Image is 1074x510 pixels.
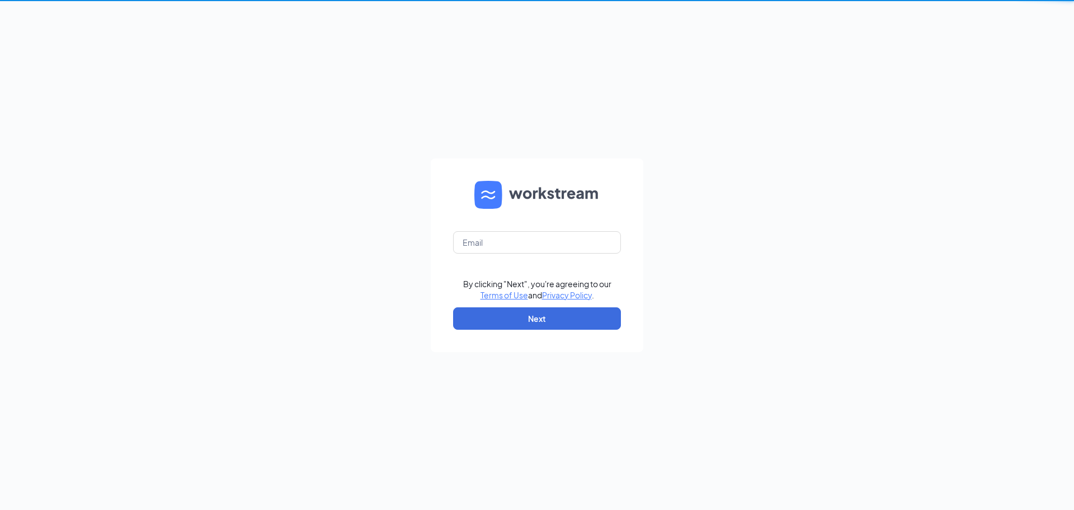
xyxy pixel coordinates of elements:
img: WS logo and Workstream text [474,181,600,209]
input: Email [453,231,621,254]
a: Privacy Policy [542,290,592,300]
a: Terms of Use [481,290,528,300]
button: Next [453,307,621,330]
div: By clicking "Next", you're agreeing to our and . [463,278,611,301]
